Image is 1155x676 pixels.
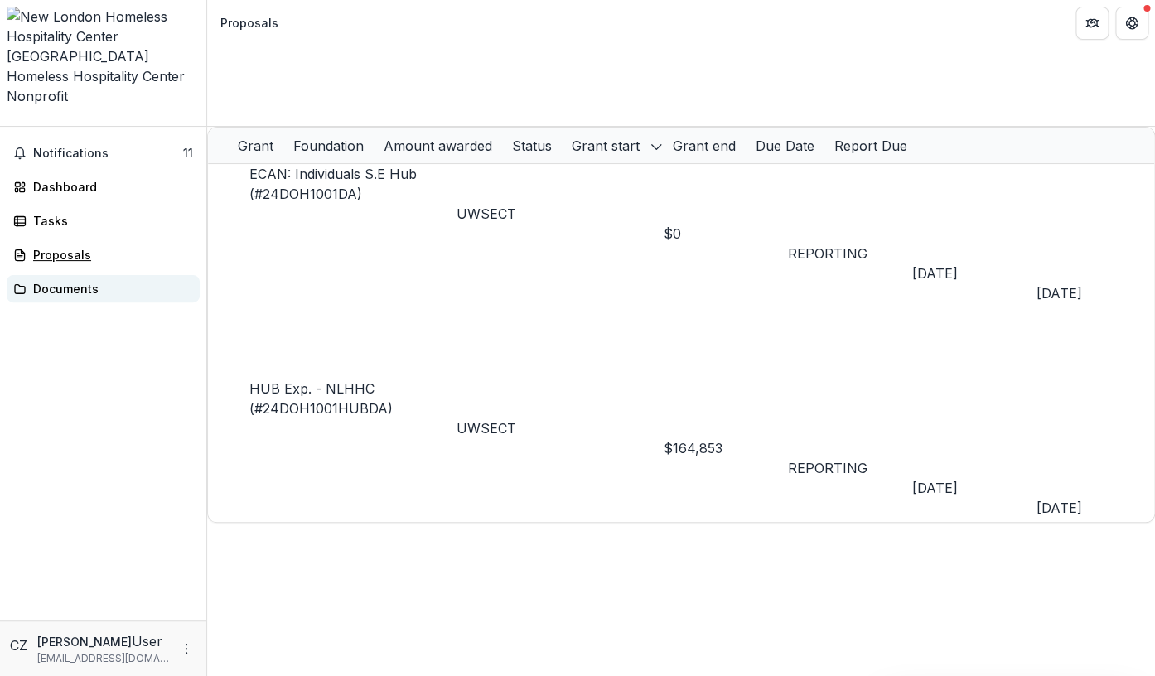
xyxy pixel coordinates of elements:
[7,241,200,268] a: Proposals
[176,639,196,659] button: More
[228,128,283,163] div: Grant
[663,128,746,163] div: Grant end
[788,245,867,262] span: REPORTING
[824,128,917,163] div: Report Due
[1075,7,1109,40] button: Partners
[10,635,31,655] div: Cathy Zall
[283,128,374,163] div: Foundation
[7,173,200,200] a: Dashboard
[746,136,824,156] div: Due Date
[650,140,663,153] svg: sorted descending
[912,263,1037,283] div: [DATE]
[502,128,562,163] div: Status
[249,380,393,417] a: HUB Exp. - NLHHC (#24DOH1001HUBDA)
[132,631,162,651] p: User
[7,88,68,104] span: Nonprofit
[37,651,170,666] p: [EMAIL_ADDRESS][DOMAIN_NAME]
[502,136,562,156] div: Status
[746,128,824,163] div: Due Date
[183,146,193,160] span: 11
[1115,7,1148,40] button: Get Help
[33,212,186,229] div: Tasks
[214,11,285,35] nav: breadcrumb
[7,207,200,234] a: Tasks
[228,136,283,156] div: Grant
[283,136,374,156] div: Foundation
[7,275,200,302] a: Documents
[457,418,664,438] p: UWSECT
[33,178,186,196] div: Dashboard
[220,14,278,31] div: Proposals
[37,633,132,650] p: [PERSON_NAME]
[33,246,186,263] div: Proposals
[7,140,200,167] button: Notifications11
[664,224,788,244] div: $0
[562,128,663,163] div: Grant start
[7,7,200,46] img: New London Homeless Hospitality Center
[33,147,183,161] span: Notifications
[562,136,650,156] div: Grant start
[374,128,502,163] div: Amount awarded
[788,460,867,476] span: REPORTING
[33,280,186,297] div: Documents
[7,46,200,86] div: [GEOGRAPHIC_DATA] Homeless Hospitality Center
[374,136,502,156] div: Amount awarded
[249,166,417,202] a: ECAN: Individuals S.E Hub (#24DOH1001DA)
[912,478,1037,498] div: [DATE]
[457,204,664,224] p: UWSECT
[664,438,788,458] div: $164,853
[663,136,746,156] div: Grant end
[824,136,917,156] div: Report Due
